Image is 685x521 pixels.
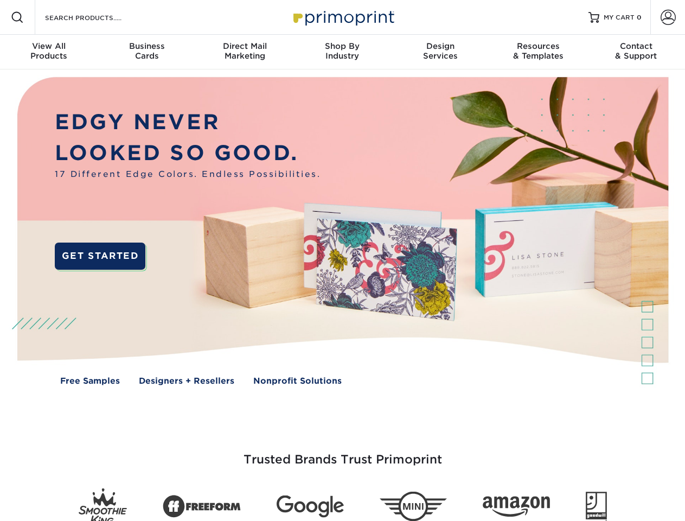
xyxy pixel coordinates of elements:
span: Shop By [293,41,391,51]
a: Resources& Templates [489,35,587,69]
span: 17 Different Edge Colors. Endless Possibilities. [55,168,321,181]
img: Goodwill [586,492,607,521]
div: & Support [587,41,685,61]
a: DesignServices [392,35,489,69]
h3: Trusted Brands Trust Primoprint [25,427,660,480]
a: Nonprofit Solutions [253,375,342,387]
a: BusinessCards [98,35,195,69]
div: Marketing [196,41,293,61]
div: & Templates [489,41,587,61]
span: Design [392,41,489,51]
a: Shop ByIndustry [293,35,391,69]
span: Direct Mail [196,41,293,51]
a: Direct MailMarketing [196,35,293,69]
div: Services [392,41,489,61]
p: EDGY NEVER [55,107,321,138]
img: Amazon [483,497,550,517]
span: 0 [637,14,642,21]
p: LOOKED SO GOOD. [55,138,321,169]
input: SEARCH PRODUCTS..... [44,11,150,24]
a: Contact& Support [587,35,685,69]
span: Contact [587,41,685,51]
a: Designers + Resellers [139,375,234,387]
img: Primoprint [289,5,397,29]
a: GET STARTED [55,243,145,270]
div: Industry [293,41,391,61]
span: Business [98,41,195,51]
span: Resources [489,41,587,51]
span: MY CART [604,13,635,22]
a: Free Samples [60,375,120,387]
div: Cards [98,41,195,61]
img: Google [277,495,344,518]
